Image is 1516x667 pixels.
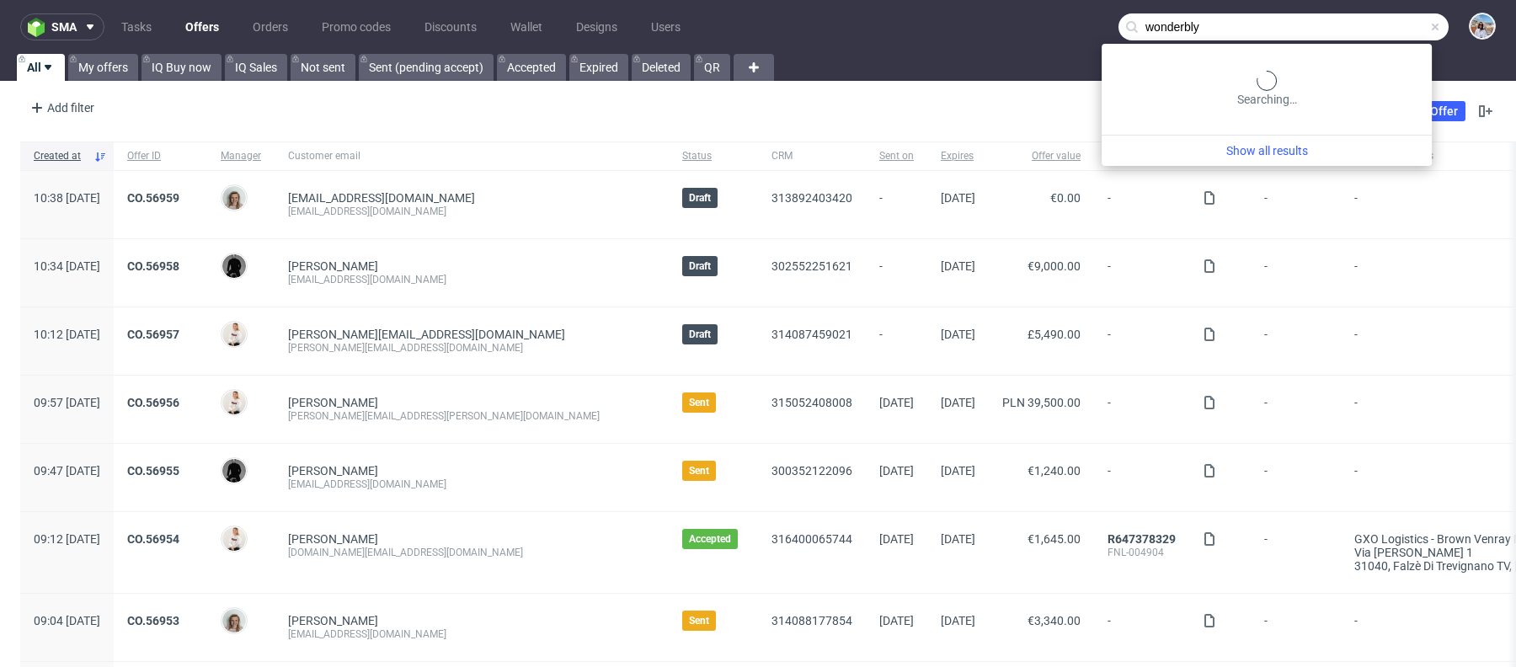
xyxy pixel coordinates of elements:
img: Monika Poźniak [222,186,246,210]
span: 10:38 [DATE] [34,191,100,205]
div: [EMAIL_ADDRESS][DOMAIN_NAME] [288,478,655,491]
span: [DATE] [941,614,975,627]
button: sma [20,13,104,40]
span: [DATE] [941,191,975,205]
span: - [1108,259,1176,286]
span: Draft [689,259,711,273]
div: FNL-004904 [1108,546,1176,559]
span: [DATE] [879,532,914,546]
span: CRM [771,149,852,163]
div: Add filter [24,94,98,121]
div: [EMAIL_ADDRESS][DOMAIN_NAME] [288,627,655,641]
a: Discounts [414,13,487,40]
a: 313892403420 [771,191,852,205]
div: [EMAIL_ADDRESS][DOMAIN_NAME] [288,205,655,218]
span: - [1264,328,1327,355]
a: Deleted [632,54,691,81]
span: Created at [34,149,87,163]
a: Offers [175,13,229,40]
span: - [1264,396,1327,423]
span: €9,000.00 [1028,259,1081,273]
a: CO.56953 [127,614,179,627]
span: Draft [689,328,711,341]
span: - [1264,259,1327,286]
a: IQ Buy now [141,54,222,81]
span: €3,340.00 [1028,614,1081,627]
span: €0.00 [1050,191,1081,205]
a: 316400065744 [771,532,852,546]
span: €1,240.00 [1028,464,1081,478]
img: Mari Fok [222,391,246,414]
a: CO.56959 [127,191,179,205]
span: €1,645.00 [1028,532,1081,546]
span: 10:12 [DATE] [34,328,100,341]
span: Sent [689,464,709,478]
span: [DATE] [941,532,975,546]
img: Dawid Urbanowicz [222,254,246,278]
a: Promo codes [312,13,401,40]
a: 314087459021 [771,328,852,341]
span: [DATE] [941,464,975,478]
img: logo [28,18,51,37]
a: CO.56955 [127,464,179,478]
a: Sent (pending accept) [359,54,494,81]
span: £5,490.00 [1028,328,1081,341]
span: [DATE] [879,464,914,478]
a: IQ Sales [225,54,287,81]
a: CO.56957 [127,328,179,341]
span: [EMAIL_ADDRESS][DOMAIN_NAME] [288,191,475,205]
a: CO.56954 [127,532,179,546]
span: sma [51,21,77,33]
span: Manager [221,149,261,163]
span: Sent on [879,149,914,163]
img: Mari Fok [222,323,246,346]
a: 302552251621 [771,259,852,273]
a: QR [694,54,730,81]
span: PLN 39,500.00 [1002,396,1081,409]
a: CO.56958 [127,259,179,273]
span: - [1264,464,1327,491]
span: Customer email [288,149,655,163]
span: Status [682,149,745,163]
span: - [879,259,914,286]
span: - [879,328,914,355]
a: Accepted [497,54,566,81]
a: [PERSON_NAME] [288,396,378,409]
span: 09:47 [DATE] [34,464,100,478]
span: Draft [689,191,711,205]
a: All [17,54,65,81]
a: [PERSON_NAME] [288,532,378,546]
span: [DATE] [879,614,914,627]
a: My offers [68,54,138,81]
div: Searching… [1108,71,1425,108]
span: Sent [689,396,709,409]
div: [DOMAIN_NAME][EMAIL_ADDRESS][DOMAIN_NAME] [288,546,655,559]
span: 09:04 [DATE] [34,614,100,627]
div: [PERSON_NAME][EMAIL_ADDRESS][DOMAIN_NAME] [288,341,655,355]
a: [PERSON_NAME] [288,614,378,627]
span: - [879,191,914,218]
span: Offer value [1002,149,1081,163]
span: [DATE] [941,328,975,341]
a: [PERSON_NAME] [288,259,378,273]
a: R647378329 [1108,532,1176,546]
a: Designs [566,13,627,40]
a: 314088177854 [771,614,852,627]
span: - [1108,328,1176,355]
a: Show all results [1108,142,1425,159]
span: - [1108,464,1176,491]
span: - [1264,614,1327,641]
span: Offer ID [127,149,194,163]
a: Not sent [291,54,355,81]
span: Expires [941,149,975,163]
a: 300352122096 [771,464,852,478]
span: Sent [689,614,709,627]
span: [PERSON_NAME][EMAIL_ADDRESS][DOMAIN_NAME] [288,328,565,341]
div: [EMAIL_ADDRESS][DOMAIN_NAME] [288,273,655,286]
a: Tasks [111,13,162,40]
span: 09:12 [DATE] [34,532,100,546]
img: Mari Fok [222,527,246,551]
span: - [1108,396,1176,423]
a: 315052408008 [771,396,852,409]
img: Dawid Urbanowicz [222,459,246,483]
